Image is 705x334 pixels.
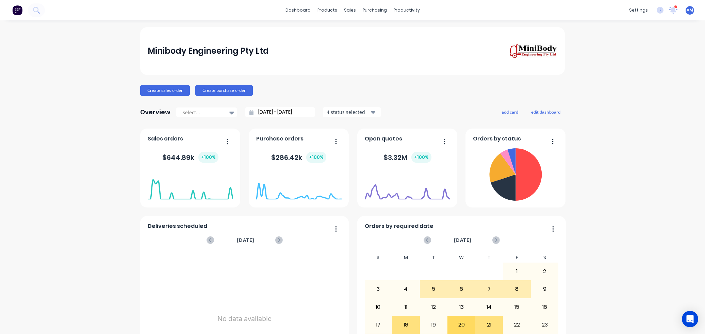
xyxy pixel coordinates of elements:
div: 21 [476,316,503,333]
span: Open quotes [365,135,402,143]
div: 14 [476,299,503,316]
div: productivity [390,5,423,15]
img: Minibody Engineering Pty Ltd [510,43,557,59]
button: add card [497,107,523,116]
div: M [392,253,420,263]
div: + 100 % [411,152,431,163]
div: 8 [503,281,530,298]
div: settings [626,5,651,15]
div: 3 [365,281,392,298]
button: 4 status selected [323,107,381,117]
button: Create sales order [140,85,190,96]
button: edit dashboard [527,107,565,116]
div: purchasing [359,5,390,15]
a: dashboard [282,5,314,15]
div: W [447,253,475,263]
div: Overview [140,105,170,119]
div: 13 [448,299,475,316]
div: + 100 % [198,152,218,163]
div: T [475,253,503,263]
div: Open Intercom Messenger [682,311,698,327]
img: Factory [12,5,22,15]
div: 17 [365,316,392,333]
span: [DATE] [454,236,472,244]
button: Create purchase order [195,85,253,96]
div: + 100 % [306,152,326,163]
div: 22 [503,316,530,333]
div: 11 [392,299,420,316]
div: products [314,5,341,15]
div: 7 [476,281,503,298]
span: Orders by required date [365,222,433,230]
div: 16 [531,299,558,316]
div: 23 [531,316,558,333]
span: AM [687,7,693,13]
span: [DATE] [237,236,255,244]
span: Purchase orders [256,135,304,143]
div: S [531,253,559,263]
div: 2 [531,263,558,280]
div: 12 [420,299,447,316]
div: 6 [448,281,475,298]
div: $ 644.89k [162,152,218,163]
span: Sales orders [148,135,183,143]
div: 4 [392,281,420,298]
div: Minibody Engineering Pty Ltd [148,44,269,58]
div: F [503,253,531,263]
div: 9 [531,281,558,298]
div: 19 [420,316,447,333]
div: sales [341,5,359,15]
div: T [420,253,448,263]
span: Orders by status [473,135,521,143]
div: 15 [503,299,530,316]
div: $ 3.32M [383,152,431,163]
div: 18 [392,316,420,333]
div: S [364,253,392,263]
div: $ 286.42k [271,152,326,163]
div: 4 status selected [327,108,370,116]
div: 1 [503,263,530,280]
div: 5 [420,281,447,298]
div: 10 [365,299,392,316]
div: 20 [448,316,475,333]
